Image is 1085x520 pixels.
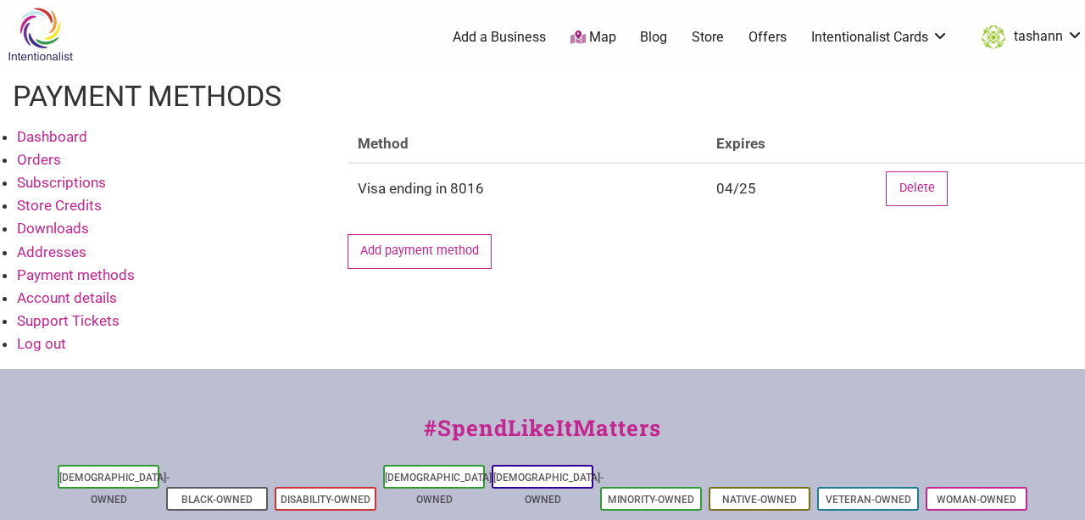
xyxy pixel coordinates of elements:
a: Delete [886,171,948,206]
a: Veteran-Owned [826,494,911,506]
a: Log out [17,335,66,352]
td: Visa ending in 8016 [348,163,706,214]
a: Dashboard [17,128,87,145]
a: Support Tickets [17,312,120,329]
a: [DEMOGRAPHIC_DATA]-Owned [493,472,604,506]
a: Woman-Owned [937,494,1016,506]
a: tashann [973,22,1083,53]
a: Orders [17,151,61,168]
a: Addresses [17,243,86,260]
a: Intentionalist Cards [811,28,949,47]
a: Subscriptions [17,174,106,191]
span: Expires [716,135,765,152]
a: Map [570,28,616,48]
a: Add payment method [348,234,492,269]
a: Store [692,28,724,47]
a: Disability-Owned [281,494,370,506]
a: Account details [17,289,117,306]
a: Downloads [17,220,89,237]
a: Native-Owned [722,494,797,506]
a: Store Credits [17,197,102,214]
a: Offers [748,28,787,47]
h1: Payment methods [13,76,281,117]
a: [DEMOGRAPHIC_DATA]-Owned [385,472,495,506]
a: Blog [640,28,667,47]
a: Black-Owned [181,494,253,506]
td: 04/25 [706,163,876,214]
a: [DEMOGRAPHIC_DATA]-Owned [59,472,170,506]
a: Payment methods [17,266,135,283]
a: Add a Business [453,28,546,47]
span: Method [358,135,409,152]
a: Minority-Owned [608,494,694,506]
